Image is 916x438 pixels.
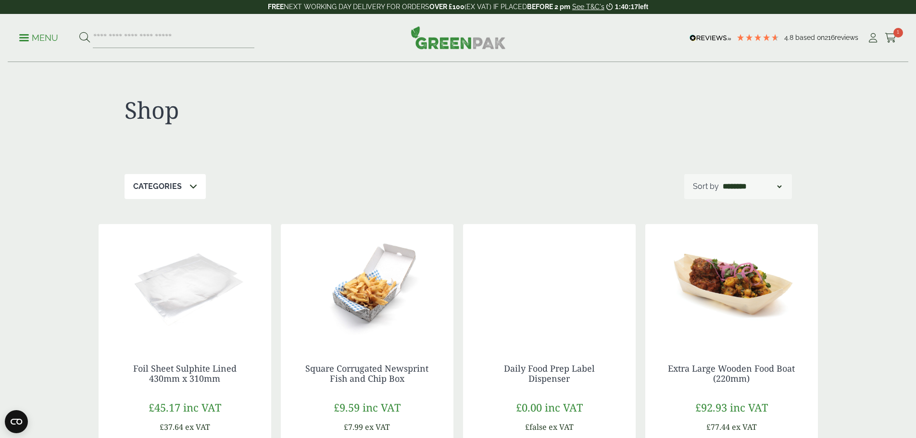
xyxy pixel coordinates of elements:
span: ex VAT [732,422,757,432]
span: reviews [835,34,858,41]
a: Extra Large Wooden Food Boat (220mm) [668,363,795,385]
p: Menu [19,32,58,44]
span: 4.8 [784,34,795,41]
span: left [638,3,648,11]
span: ex VAT [549,422,574,432]
select: Shop order [721,181,783,192]
span: £0.00 [516,400,542,414]
strong: OVER £100 [429,3,464,11]
a: Menu [19,32,58,42]
span: 1:40:17 [615,3,638,11]
span: ex VAT [185,422,210,432]
a: See T&C's [572,3,604,11]
img: GP3330019D Foil Sheet Sulphate Lined bare [99,224,271,344]
img: GreenPak Supplies [411,26,506,49]
span: ex VAT [365,422,390,432]
span: £9.59 [334,400,360,414]
span: £false [525,422,547,432]
span: inc VAT [363,400,401,414]
span: inc VAT [545,400,583,414]
p: Sort by [693,181,719,192]
span: £45.17 [149,400,180,414]
a: 1 [885,31,897,45]
img: Extra Large Wooden Boat 220mm with food contents V2 2920004AE [645,224,818,344]
button: Open CMP widget [5,410,28,433]
span: £37.64 [160,422,183,432]
i: Cart [885,33,897,43]
img: 2520069 Square News Fish n Chip Corrugated Box - Open with Chips [281,224,453,344]
a: Foil Sheet Sulphite Lined 430mm x 310mm [133,363,237,385]
img: REVIEWS.io [690,35,731,41]
span: £77.44 [706,422,730,432]
a: Square Corrugated Newsprint Fish and Chip Box [305,363,428,385]
strong: FREE [268,3,284,11]
p: Categories [133,181,182,192]
span: 1 [893,28,903,38]
strong: BEFORE 2 pm [527,3,570,11]
span: £7.99 [344,422,363,432]
span: inc VAT [183,400,221,414]
span: inc VAT [730,400,768,414]
span: £92.93 [695,400,727,414]
span: 216 [825,34,835,41]
h1: Shop [125,96,458,124]
span: Based on [795,34,825,41]
a: Daily Food Prep Label Dispenser [504,363,595,385]
i: My Account [867,33,879,43]
div: 4.79 Stars [736,33,779,42]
